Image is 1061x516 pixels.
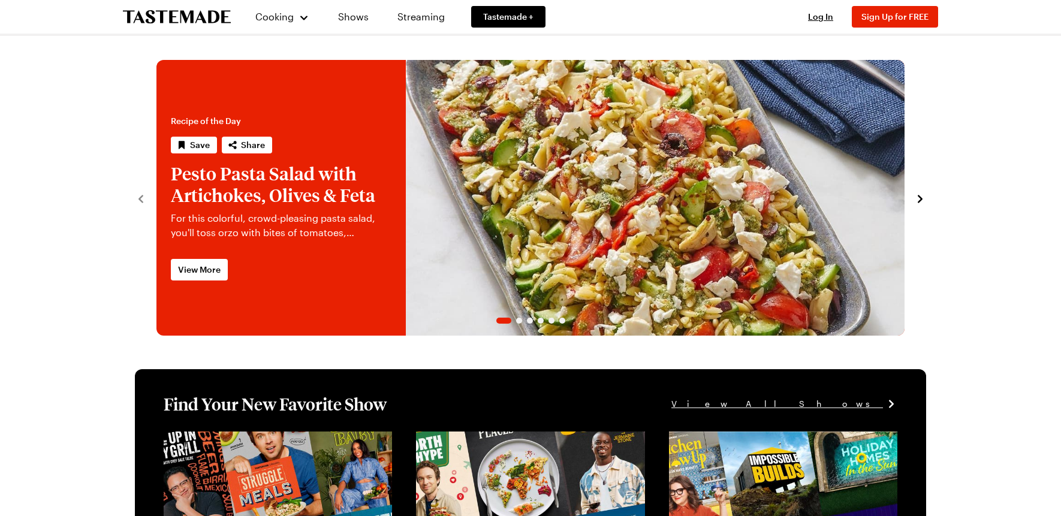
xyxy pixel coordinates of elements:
[222,137,272,153] button: Share
[548,318,554,324] span: Go to slide 5
[171,137,217,153] button: Save recipe
[135,191,147,205] button: navigate to previous item
[190,139,210,151] span: Save
[914,191,926,205] button: navigate to next item
[241,139,265,151] span: Share
[669,433,833,444] a: View full content for [object Object]
[671,397,883,411] span: View All Shows
[861,11,929,22] span: Sign Up for FREE
[538,318,544,324] span: Go to slide 4
[671,397,897,411] a: View All Shows
[255,2,309,31] button: Cooking
[797,11,845,23] button: Log In
[516,318,522,324] span: Go to slide 2
[471,6,545,28] a: Tastemade +
[156,60,905,336] div: 1 / 6
[496,318,511,324] span: Go to slide 1
[123,10,231,24] a: To Tastemade Home Page
[527,318,533,324] span: Go to slide 3
[416,433,580,444] a: View full content for [object Object]
[483,11,533,23] span: Tastemade +
[852,6,938,28] button: Sign Up for FREE
[559,318,565,324] span: Go to slide 6
[171,259,228,280] a: View More
[808,11,833,22] span: Log In
[178,264,221,276] span: View More
[255,11,294,22] span: Cooking
[164,393,387,415] h1: Find Your New Favorite Show
[164,433,327,444] a: View full content for [object Object]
